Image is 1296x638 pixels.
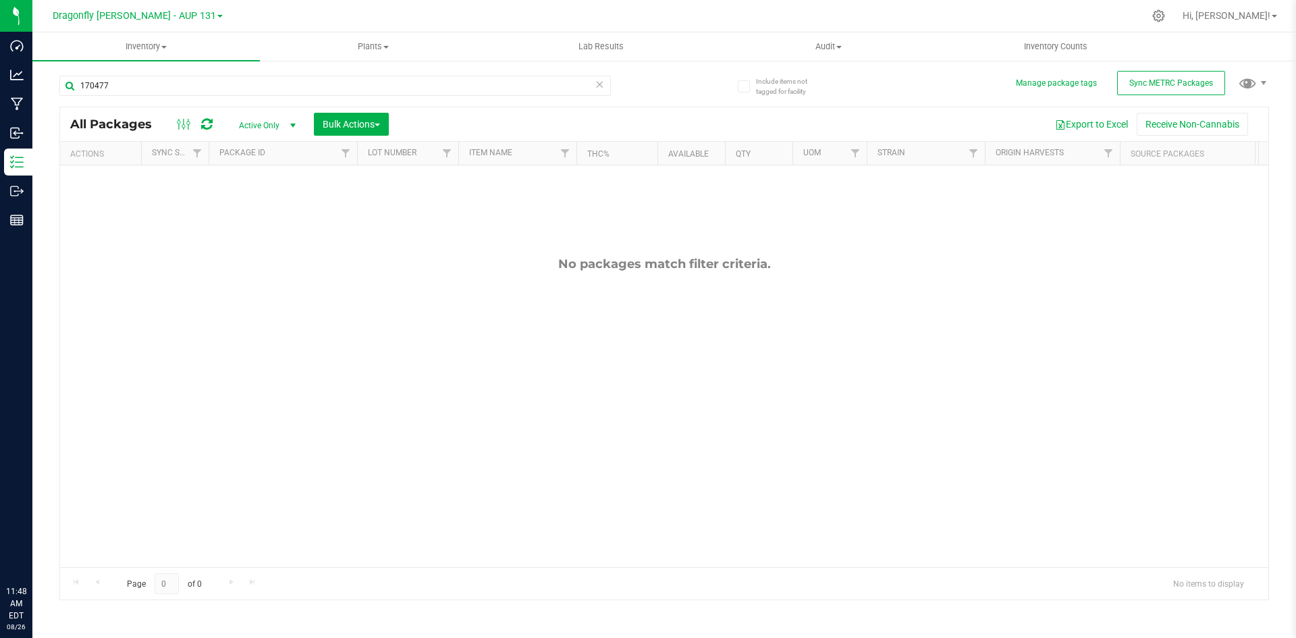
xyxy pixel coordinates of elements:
div: No packages match filter criteria. [60,257,1268,271]
span: Plants [261,41,487,53]
button: Receive Non-Cannabis [1137,113,1248,136]
span: Dragonfly [PERSON_NAME] - AUP 131 [53,10,216,22]
inline-svg: Outbound [10,184,24,198]
inline-svg: Dashboard [10,39,24,53]
a: Filter [844,142,867,165]
a: Filter [963,142,985,165]
a: Strain [878,148,905,157]
a: Filter [335,142,357,165]
p: 11:48 AM EDT [6,585,26,622]
p: 08/26 [6,622,26,632]
a: Filter [186,142,209,165]
a: Audit [715,32,942,61]
span: Bulk Actions [323,119,380,130]
span: Page of 0 [115,573,213,594]
a: Package ID [219,148,265,157]
a: Filter [554,142,576,165]
th: Source Packages [1120,142,1255,165]
inline-svg: Manufacturing [10,97,24,111]
a: Inventory Counts [942,32,1170,61]
a: Available [668,149,709,159]
a: Origin Harvests [996,148,1064,157]
a: Lot Number [368,148,416,157]
a: Filter [436,142,458,165]
span: Sync METRC Packages [1129,78,1213,88]
button: Manage package tags [1016,78,1097,89]
a: Qty [736,149,751,159]
div: Manage settings [1150,9,1167,22]
iframe: Resource center unread badge [40,528,56,544]
span: Lab Results [560,41,642,53]
a: Sync Status [152,148,204,157]
input: Search Package ID, Item Name, SKU, Lot or Part Number... [59,76,611,96]
a: Item Name [469,148,512,157]
a: Plants [260,32,487,61]
inline-svg: Inventory [10,155,24,169]
button: Bulk Actions [314,113,389,136]
button: Export to Excel [1046,113,1137,136]
button: Sync METRC Packages [1117,71,1225,95]
a: Filter [1098,142,1120,165]
span: Clear [595,76,604,93]
inline-svg: Reports [10,213,24,227]
span: Hi, [PERSON_NAME]! [1183,10,1270,21]
span: Inventory [32,41,260,53]
a: Lab Results [487,32,715,61]
iframe: Resource center [13,530,54,570]
span: No items to display [1162,573,1255,593]
a: THC% [587,149,610,159]
div: Actions [70,149,136,159]
span: Audit [715,41,942,53]
span: Inventory Counts [1006,41,1106,53]
span: All Packages [70,117,165,132]
inline-svg: Analytics [10,68,24,82]
a: UOM [803,148,821,157]
a: Inventory [32,32,260,61]
inline-svg: Inbound [10,126,24,140]
span: Include items not tagged for facility [756,76,823,97]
